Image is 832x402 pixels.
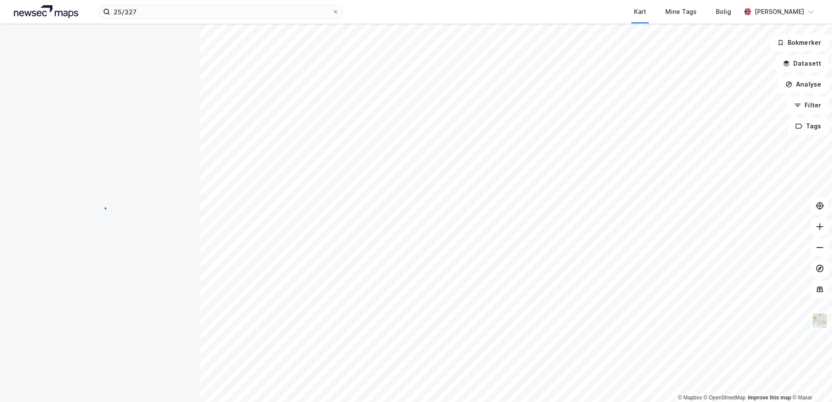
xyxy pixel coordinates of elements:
div: [PERSON_NAME] [755,7,804,17]
div: Kontrollprogram for chat [788,360,832,402]
a: Mapbox [678,395,702,401]
img: spinner.a6d8c91a73a9ac5275cf975e30b51cfb.svg [93,201,107,214]
img: logo.a4113a55bc3d86da70a041830d287a7e.svg [14,5,78,18]
a: OpenStreetMap [704,395,746,401]
button: Tags [788,117,829,135]
div: Kart [634,7,646,17]
button: Bokmerker [770,34,829,51]
iframe: Chat Widget [788,360,832,402]
div: Bolig [716,7,731,17]
a: Improve this map [748,395,791,401]
button: Analyse [778,76,829,93]
img: Z [812,312,828,329]
div: Mine Tags [665,7,697,17]
button: Filter [787,97,829,114]
button: Datasett [775,55,829,72]
input: Søk på adresse, matrikkel, gårdeiere, leietakere eller personer [110,5,332,18]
